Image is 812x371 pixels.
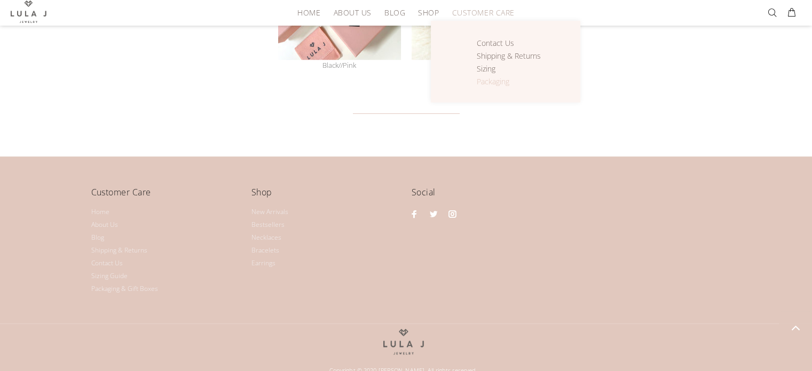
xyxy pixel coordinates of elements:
span: BLOG [384,9,405,17]
a: Earrings [251,257,275,270]
h4: Customer Care [91,185,241,207]
h4: Social [412,185,721,207]
a: Sizing [477,62,553,75]
a: New Arrivals [251,206,288,218]
a: Contact Us [477,37,553,50]
a: Shipping & Returns [477,50,553,62]
h4: Shop [251,185,401,207]
a: Contact Us [91,257,123,270]
a: SHOP [412,4,445,21]
span: ABOUT US [333,9,371,17]
span: Contact Us [477,38,514,48]
span: HOME [297,9,320,17]
span: SHOP [418,9,439,17]
a: BACK TO TOP [779,311,812,344]
a: Shipping & Returns [91,244,147,257]
a: Packaging [477,75,553,88]
a: Blog [91,231,104,244]
a: ABOUT US [327,4,377,21]
span: Sizing [477,64,495,74]
a: Bestsellers [251,218,285,231]
a: Bracelets [251,244,279,257]
a: About Us [91,218,118,231]
span: CUSTOMER CARE [452,9,514,17]
a: Packaging & Gift Boxes [91,282,158,295]
a: Sizing Guide [91,270,128,282]
a: CUSTOMER CARE [445,4,514,21]
span: Packaging [477,76,509,86]
span: Shipping & Returns [477,51,541,61]
a: BLOG [378,4,412,21]
a: Home [91,206,109,218]
a: HOME [291,4,327,21]
a: Necklaces [251,231,281,244]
